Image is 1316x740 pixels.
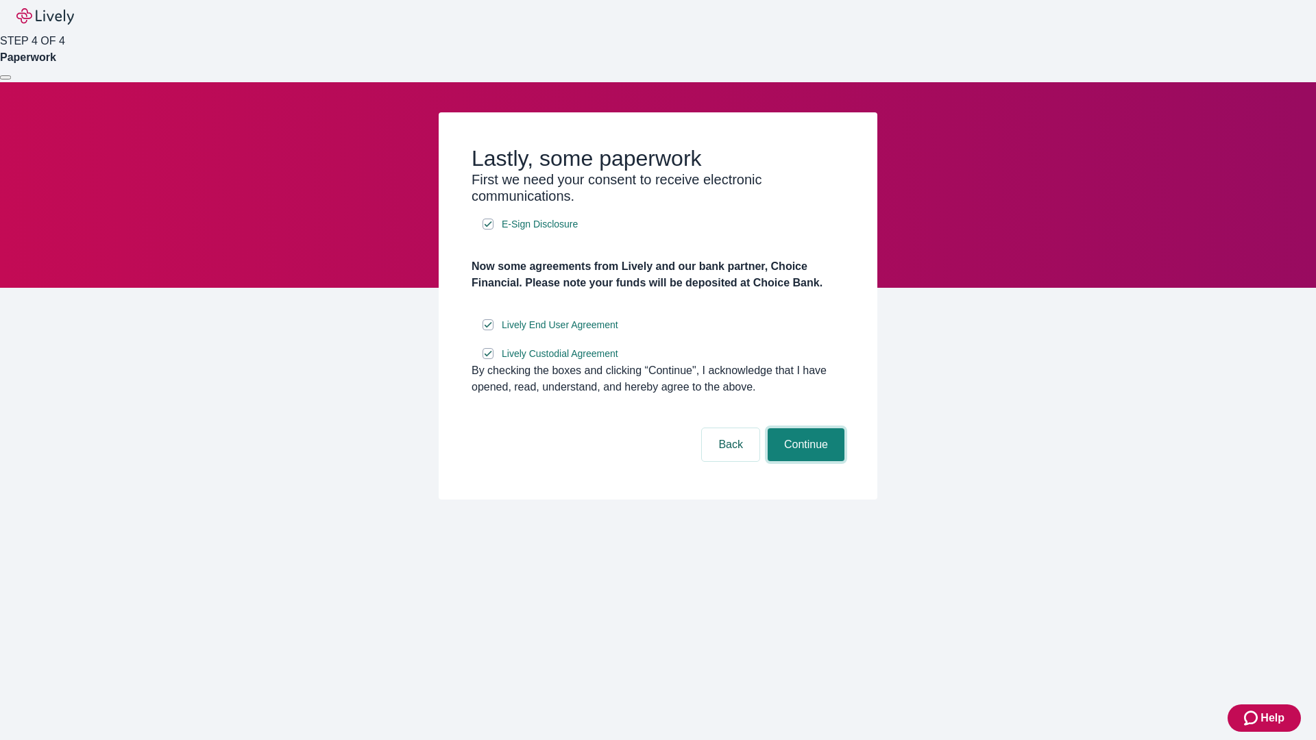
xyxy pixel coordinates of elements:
div: By checking the boxes and clicking “Continue", I acknowledge that I have opened, read, understand... [472,362,844,395]
button: Continue [768,428,844,461]
svg: Zendesk support icon [1244,710,1260,726]
span: E-Sign Disclosure [502,217,578,232]
a: e-sign disclosure document [499,216,581,233]
h4: Now some agreements from Lively and our bank partner, Choice Financial. Please note your funds wi... [472,258,844,291]
a: e-sign disclosure document [499,317,621,334]
button: Back [702,428,759,461]
span: Help [1260,710,1284,726]
a: e-sign disclosure document [499,345,621,362]
button: Zendesk support iconHelp [1228,704,1301,732]
h2: Lastly, some paperwork [472,145,844,171]
span: Lively Custodial Agreement [502,347,618,361]
h3: First we need your consent to receive electronic communications. [472,171,844,204]
span: Lively End User Agreement [502,318,618,332]
img: Lively [16,8,74,25]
